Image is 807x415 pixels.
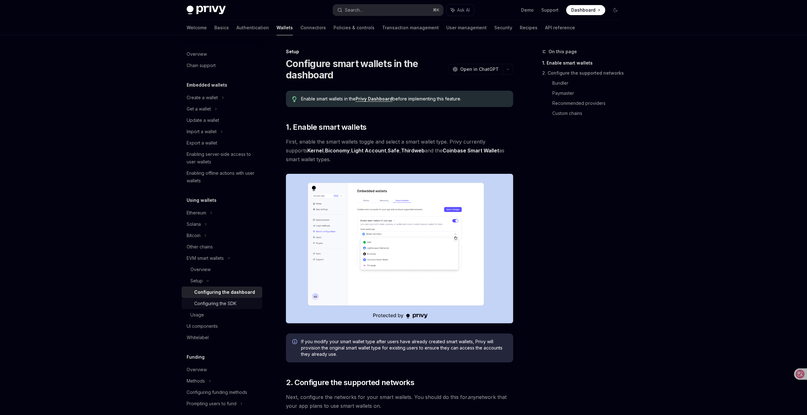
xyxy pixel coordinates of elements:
div: Usage [190,311,204,319]
span: Next, configure the networks for your smart wallets. You should do this for network that your app... [286,393,513,410]
span: Ask AI [457,7,470,13]
a: Welcome [187,20,207,35]
div: Configuring the SDK [194,300,236,307]
div: Prompting users to fund [187,400,236,407]
span: Dashboard [571,7,595,13]
span: Enable smart wallets in the before implementing this feature. [301,96,507,102]
a: Support [541,7,559,13]
a: User management [446,20,487,35]
button: Ask AI [446,4,474,16]
div: Enabling server-side access to user wallets [187,151,258,166]
a: Overview [182,364,262,375]
a: Kernel [307,147,323,154]
a: Overview [182,264,262,275]
a: Enabling server-side access to user wallets [182,149,262,168]
div: Bitcoin [187,232,200,239]
h5: Funding [187,353,205,361]
div: Overview [190,266,211,273]
a: Bundler [552,78,625,88]
a: Recipes [520,20,537,35]
span: If you modify your smart wallet type after users have already created smart wallets, Privy will p... [301,338,507,357]
a: 2. Configure the supported networks [542,68,625,78]
div: EVM smart wallets [187,254,224,262]
div: Whitelabel [187,334,209,341]
a: Overview [182,48,262,60]
button: Open in ChatGPT [449,64,502,75]
a: Other chains [182,241,262,253]
div: Setup [190,277,203,285]
a: Configuring the dashboard [182,287,262,298]
a: Demo [521,7,534,13]
a: Recommended providers [552,98,625,108]
svg: Info [292,339,299,345]
span: On this page [549,48,577,55]
a: Privy Dashboard [356,96,392,102]
a: Transaction management [382,20,439,35]
div: Chain support [187,62,216,69]
span: 2. Configure the supported networks [286,378,414,388]
img: Sample enable smart wallets [286,174,513,323]
button: Toggle dark mode [610,5,620,15]
a: Authentication [236,20,269,35]
a: Thirdweb [401,147,425,154]
h5: Using wallets [187,196,217,204]
div: Update a wallet [187,117,219,124]
div: Import a wallet [187,128,217,135]
span: First, enable the smart wallets toggle and select a smart wallet type. Privy currently supports ,... [286,137,513,164]
div: Other chains [187,243,213,251]
a: Custom chains [552,108,625,118]
span: ⌘ K [433,8,439,13]
button: Search...⌘K [333,4,443,16]
a: Light Account [351,147,386,154]
a: Update a wallet [182,115,262,126]
a: Policies & controls [334,20,374,35]
a: Chain support [182,60,262,71]
div: Overview [187,50,207,58]
div: Setup [286,48,513,55]
div: Overview [187,366,207,373]
span: Open in ChatGPT [460,66,499,72]
a: Whitelabel [182,332,262,343]
a: Enabling offline actions with user wallets [182,168,262,186]
a: Usage [182,309,262,321]
a: Safe [388,147,399,154]
div: Get a wallet [187,105,211,113]
a: 1. Enable smart wallets [542,58,625,68]
h5: Embedded wallets [187,81,227,89]
a: Paymaster [552,88,625,98]
div: Ethereum [187,209,206,217]
div: Methods [187,377,205,385]
a: Connectors [300,20,326,35]
a: Configuring the SDK [182,298,262,309]
div: Export a wallet [187,139,217,147]
svg: Tip [292,96,297,102]
div: Search... [345,6,363,14]
a: Basics [214,20,229,35]
h1: Configure smart wallets in the dashboard [286,58,446,81]
span: 1. Enable smart wallets [286,122,366,132]
a: API reference [545,20,575,35]
div: UI components [187,322,218,330]
div: Configuring the dashboard [194,288,255,296]
a: UI components [182,321,262,332]
a: Biconomy [325,147,350,154]
a: Configuring funding methods [182,387,262,398]
a: Security [494,20,512,35]
img: dark logo [187,6,226,14]
a: Dashboard [566,5,605,15]
div: Configuring funding methods [187,389,247,396]
a: Wallets [276,20,293,35]
a: Export a wallet [182,137,262,149]
div: Create a wallet [187,94,218,101]
div: Solana [187,220,201,228]
em: any [467,394,476,400]
a: Coinbase Smart Wallet [443,147,499,154]
div: Enabling offline actions with user wallets [187,169,258,185]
